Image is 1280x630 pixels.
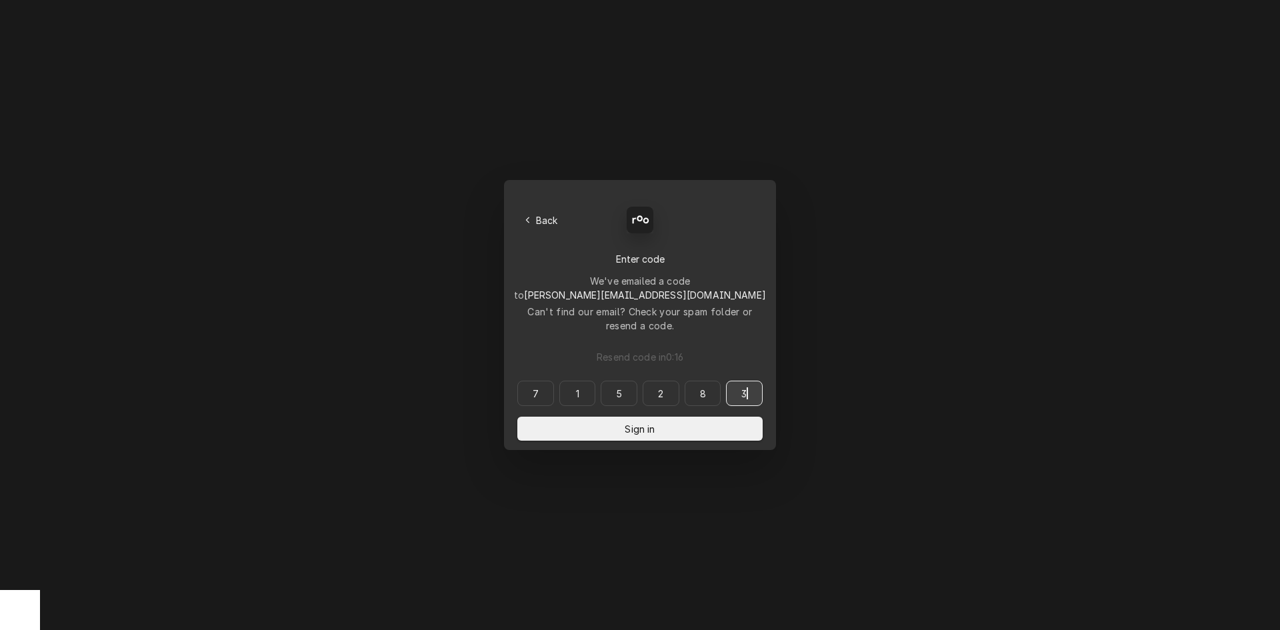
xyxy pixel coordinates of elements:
[517,252,763,266] div: Enter code
[524,289,766,301] span: [PERSON_NAME][EMAIL_ADDRESS][DOMAIN_NAME]
[514,289,766,301] span: to
[517,305,763,333] div: Can't find our email? Check your spam folder or resend a code.
[514,274,766,302] div: We've emailed a code
[533,213,561,227] span: Back
[594,350,686,364] span: Resend code in 0 : 16
[517,345,763,369] button: Resend code in0:16
[517,417,763,441] button: Sign in
[622,422,657,436] span: Sign in
[517,211,566,229] button: Back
